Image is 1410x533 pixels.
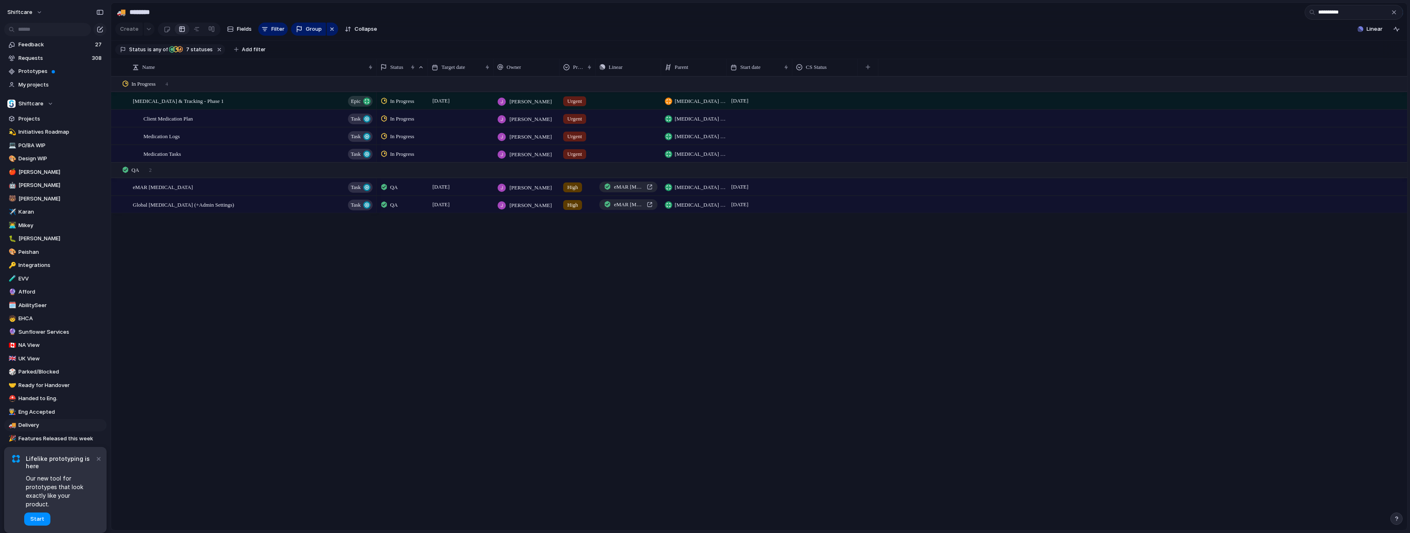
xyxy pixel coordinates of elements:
[7,314,16,323] button: 🧒
[4,406,107,418] div: 👨‍🏭Eng Accepted
[614,183,644,191] span: eMAR [MEDICAL_DATA] phase 1
[18,208,104,216] span: Karan
[4,312,107,325] a: 🧒EHCA
[143,149,181,158] span: Medication Tasks
[9,434,14,443] div: 🎉
[7,301,16,310] button: 🗓️
[567,97,582,105] span: Urgent
[95,41,103,49] span: 27
[9,274,14,283] div: 🧪
[24,512,50,526] button: Start
[4,446,107,458] a: 🎉Features Live
[507,63,521,71] span: Owner
[133,96,224,105] span: [MEDICAL_DATA] & Tracking - Phase 1
[18,54,89,62] span: Requests
[7,155,16,163] button: 🎨
[133,182,193,191] span: eMAR [MEDICAL_DATA]
[4,179,107,191] div: 🤖[PERSON_NAME]
[7,368,16,376] button: 🎲
[4,273,107,285] a: 🧪EVV
[9,354,14,363] div: 🇬🇧
[348,131,373,142] button: Task
[18,67,104,75] span: Prototypes
[7,421,16,429] button: 🚚
[7,288,16,296] button: 🔮
[258,23,288,36] button: Filter
[4,79,107,91] a: My projects
[129,46,146,53] span: Status
[4,126,107,138] a: 💫Initiatives Roadmap
[675,63,688,71] span: Parent
[4,98,107,110] button: Shiftcare
[390,183,398,191] span: QA
[351,131,361,142] span: Task
[4,419,107,431] a: 🚚Delivery
[271,25,284,33] span: Filter
[18,341,104,349] span: NA View
[168,45,214,54] button: 7 statuses
[4,299,107,312] div: 🗓️AbilitySeer
[26,455,94,470] span: Lifelike prototyping is here
[242,46,266,53] span: Add filter
[4,193,107,205] div: 🐻[PERSON_NAME]
[9,128,14,137] div: 💫
[430,182,452,192] span: [DATE]
[675,201,726,209] span: [MEDICAL_DATA] & Tracking - Phase 1
[7,408,16,416] button: 👨‍🏭
[509,115,552,123] span: [PERSON_NAME]
[4,39,107,51] a: Feedback27
[4,52,107,64] a: Requests308
[4,232,107,245] a: 🐛[PERSON_NAME]
[351,199,361,211] span: Task
[599,182,657,192] a: eMAR [MEDICAL_DATA] phase 1
[152,46,168,53] span: any of
[675,97,726,105] span: [MEDICAL_DATA] & Tracking
[18,168,104,176] span: [PERSON_NAME]
[9,141,14,150] div: 💻
[567,201,578,209] span: High
[184,46,191,52] span: 7
[7,208,16,216] button: ✈️
[166,80,168,88] span: 4
[355,25,377,33] span: Collapse
[4,379,107,392] div: 🤝Ready for Handover
[18,368,104,376] span: Parked/Blocked
[4,433,107,445] a: 🎉Features Released this week
[7,394,16,403] button: ⛑️
[348,200,373,210] button: Task
[18,314,104,323] span: EHCA
[7,355,16,363] button: 🇬🇧
[143,114,193,123] span: Client Medication Plan
[509,150,552,159] span: [PERSON_NAME]
[1354,23,1386,35] button: Linear
[184,46,213,53] span: statuses
[18,381,104,389] span: Ready for Handover
[18,235,104,243] span: [PERSON_NAME]
[18,141,104,150] span: PO/BA WIP
[18,221,104,230] span: Mikey
[7,328,16,336] button: 🔮
[18,41,93,49] span: Feedback
[1367,25,1383,33] span: Linear
[9,181,14,190] div: 🤖
[18,155,104,163] span: Design WIP
[4,286,107,298] a: 🔮Afford
[4,259,107,271] a: 🔑Integrations
[224,23,255,36] button: Fields
[351,182,361,193] span: Task
[143,131,180,141] span: Medication Logs
[148,46,152,53] span: is
[806,63,827,71] span: CS Status
[675,183,726,191] span: [MEDICAL_DATA] & Tracking - Phase 1
[567,115,582,123] span: Urgent
[675,150,726,158] span: [MEDICAL_DATA] & Tracking - Phase 1
[430,200,452,210] span: [DATE]
[4,339,107,351] div: 🇨🇦NA View
[609,63,623,71] span: Linear
[146,45,169,54] button: isany of
[9,341,14,350] div: 🇨🇦
[18,81,104,89] span: My projects
[291,23,326,36] button: Group
[9,287,14,297] div: 🔮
